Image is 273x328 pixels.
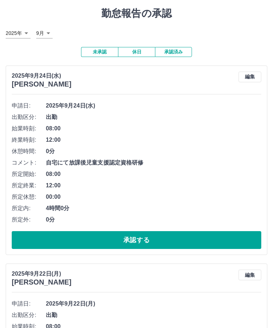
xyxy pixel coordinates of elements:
[46,125,261,133] span: 08:00
[6,8,267,20] h1: 勤怠報告の承認
[6,28,31,39] div: 2025年
[12,193,46,202] span: 所定休憩:
[81,47,118,57] button: 未承認
[12,136,46,145] span: 終業時刻:
[12,231,261,249] button: 承認する
[12,147,46,156] span: 休憩時間:
[46,113,261,122] span: 出勤
[12,72,71,80] p: 2025年9月24日(水)
[12,102,46,110] span: 申請日:
[12,216,46,224] span: 所定外:
[46,300,261,308] span: 2025年9月22日(月)
[12,113,46,122] span: 出勤区分:
[239,72,261,83] button: 編集
[36,28,53,39] div: 9月
[155,47,192,57] button: 承認済み
[46,193,261,202] span: 00:00
[46,147,261,156] span: 0分
[46,159,261,167] span: 自宅にて放課後児童支援認定資格研修
[46,311,261,320] span: 出勤
[239,270,261,281] button: 編集
[46,182,261,190] span: 12:00
[12,80,71,89] h3: [PERSON_NAME]
[12,159,46,167] span: コメント:
[12,125,46,133] span: 始業時刻:
[12,182,46,190] span: 所定終業:
[46,204,261,213] span: 4時間0分
[12,278,71,287] h3: [PERSON_NAME]
[46,136,261,145] span: 12:00
[12,204,46,213] span: 所定内:
[118,47,155,57] button: 休日
[12,300,46,308] span: 申請日:
[46,216,261,224] span: 0分
[12,311,46,320] span: 出勤区分:
[12,170,46,179] span: 所定開始:
[46,102,261,110] span: 2025年9月24日(水)
[46,170,261,179] span: 08:00
[12,270,71,278] p: 2025年9月22日(月)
